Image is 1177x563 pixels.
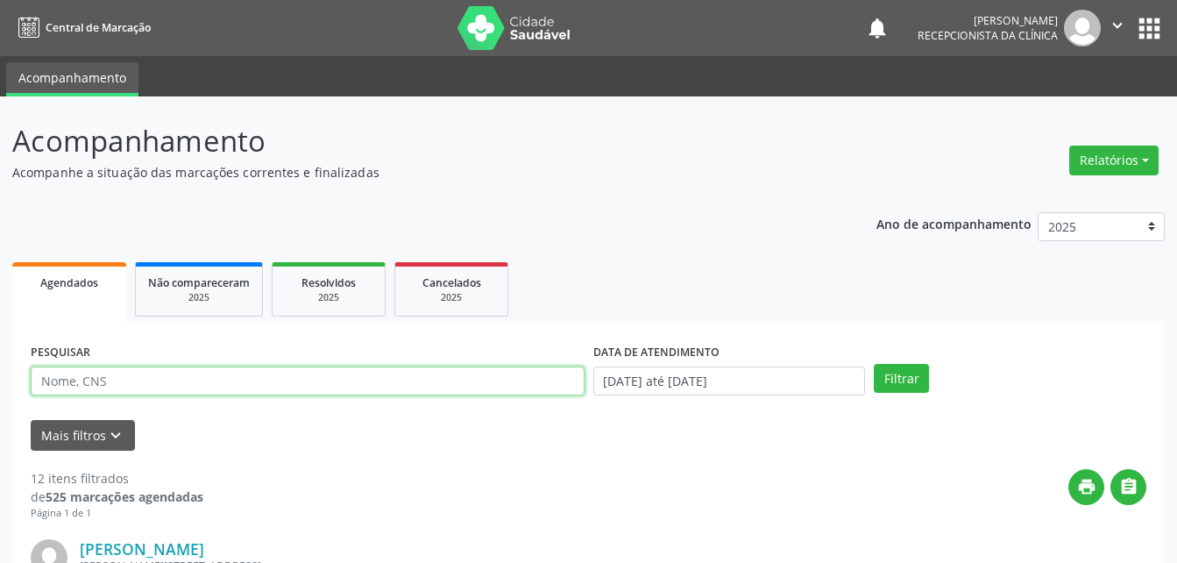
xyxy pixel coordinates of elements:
p: Acompanhe a situação das marcações correntes e finalizadas [12,163,819,182]
span: Recepcionista da clínica [918,28,1058,43]
button: Filtrar [874,364,929,394]
p: Ano de acompanhamento [876,212,1032,234]
i: keyboard_arrow_down [106,426,125,445]
label: DATA DE ATENDIMENTO [593,339,720,367]
i:  [1119,477,1138,496]
i: print [1077,477,1096,496]
a: Central de Marcação [12,13,151,42]
span: Não compareceram [148,275,250,290]
div: 2025 [408,291,495,304]
div: [PERSON_NAME] [918,13,1058,28]
a: [PERSON_NAME] [80,539,204,559]
button: Mais filtroskeyboard_arrow_down [31,420,135,451]
div: Página 1 de 1 [31,506,203,521]
button:  [1101,10,1134,46]
div: 12 itens filtrados [31,469,203,488]
button: print [1068,469,1104,505]
button: apps [1134,13,1165,44]
button: notifications [865,16,890,40]
p: Acompanhamento [12,119,819,163]
span: Cancelados [422,275,481,290]
img: img [1064,10,1101,46]
div: de [31,488,203,506]
input: Nome, CNS [31,367,585,396]
label: PESQUISAR [31,339,90,367]
i:  [1108,16,1127,35]
span: Resolvidos [301,275,356,290]
strong: 525 marcações agendadas [46,488,203,505]
input: Selecione um intervalo [593,367,866,396]
a: Acompanhamento [6,62,138,96]
span: Central de Marcação [46,20,151,35]
div: 2025 [148,291,250,304]
button:  [1110,469,1146,505]
button: Relatórios [1069,146,1159,175]
span: Agendados [40,275,98,290]
div: 2025 [285,291,372,304]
